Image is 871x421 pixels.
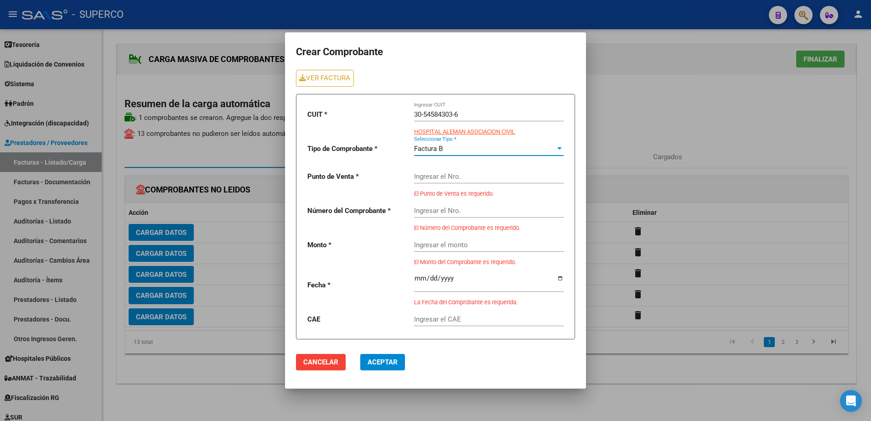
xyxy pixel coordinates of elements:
p: CUIT * [307,109,407,120]
p: El Número del Comprobante es requerido. [414,223,564,232]
a: VER FACTURA [296,70,354,87]
div: Open Intercom Messenger [840,390,862,412]
span: Cancelar [303,358,338,366]
button: Aceptar [360,354,405,370]
p: Monto * [307,240,407,250]
p: Tipo de Comprobante * [307,144,407,154]
span: HOSPITAL ALEMAN ASOCIACION CIVIL [414,128,515,135]
p: Punto de Venta * [307,172,407,182]
button: Cancelar [296,354,346,370]
span: Factura B [414,145,443,153]
p: CAE [307,314,407,325]
p: El Monto del Comprobante es requerido. [414,258,564,266]
p: El Punto de Venta es requerido. [414,189,564,198]
p: Número del Comprobante * [307,206,407,216]
p: La Fecha del Comprobante es requerida. [414,298,564,307]
p: Fecha * [307,280,407,291]
h1: Crear Comprobante [296,43,575,61]
span: Aceptar [368,358,398,366]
